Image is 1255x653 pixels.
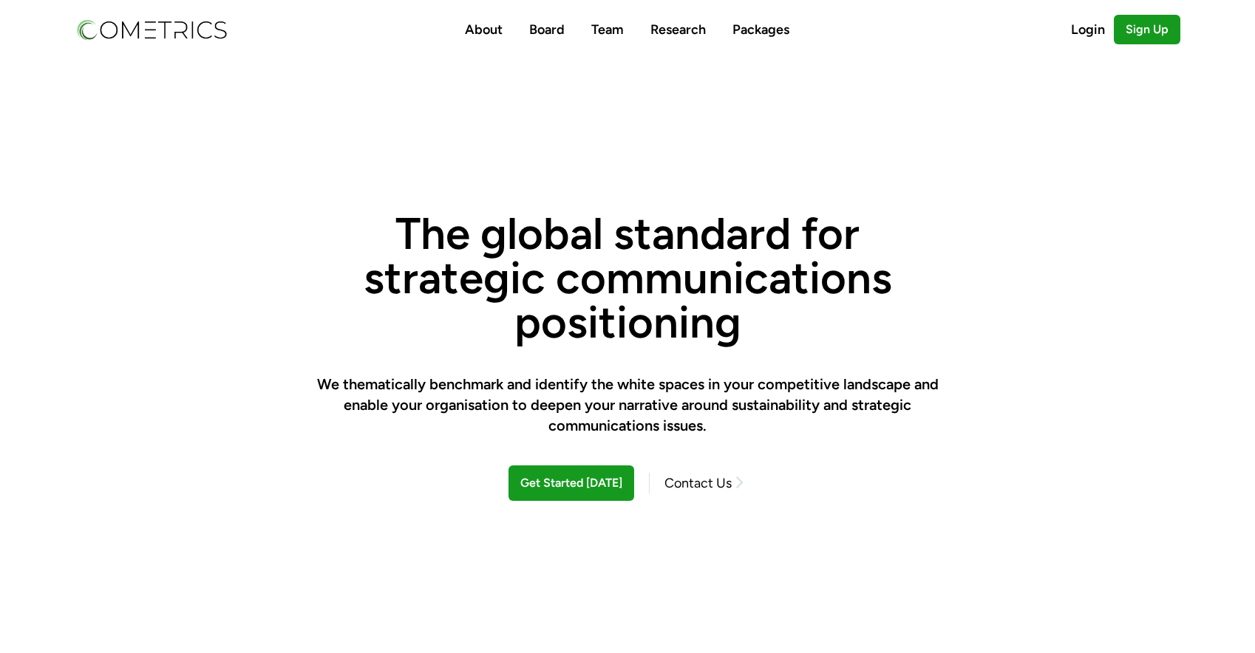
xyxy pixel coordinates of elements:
a: Packages [732,21,789,38]
a: About [465,21,503,38]
a: Research [650,21,706,38]
h2: We thematically benchmark and identify the white spaces in your competitive landscape and enable ... [314,374,942,436]
img: Cometrics [75,17,228,42]
h1: The global standard for strategic communications positioning [314,211,942,344]
a: Sign Up [1114,15,1180,44]
a: Login [1071,19,1114,40]
a: Contact Us [649,473,746,493]
a: Team [591,21,624,38]
a: Get Started [DATE] [509,465,634,501]
a: Board [529,21,565,38]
